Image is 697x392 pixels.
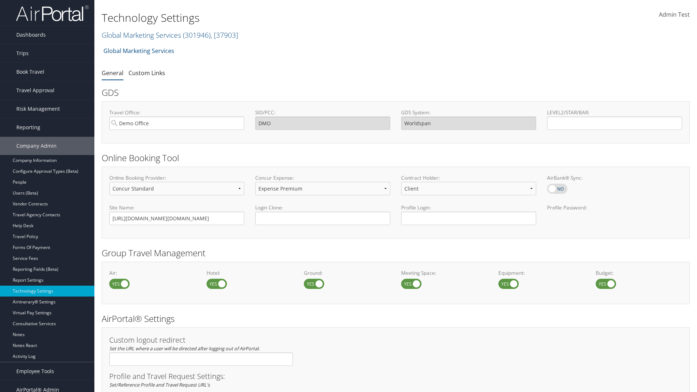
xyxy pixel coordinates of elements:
[109,269,196,277] label: Air:
[109,109,244,116] label: Travel Office:
[102,30,238,40] a: Global Marketing Services
[109,381,210,388] em: Set/Reference Profile and Travel Request URL's
[16,5,89,22] img: airportal-logo.png
[102,313,690,325] h2: AirPortal® Settings
[16,118,40,136] span: Reporting
[659,4,690,26] a: Admin Test
[102,10,494,25] h1: Technology Settings
[547,109,682,116] label: LEVEL2/STAR/BAR:
[109,204,244,211] label: Site Name:
[498,269,585,277] label: Equipment:
[207,269,293,277] label: Hotel:
[255,109,390,116] label: SID/PCC:
[109,174,244,181] label: Online Booking Provider:
[102,69,123,77] a: General
[596,269,682,277] label: Budget:
[16,362,54,380] span: Employee Tools
[401,269,488,277] label: Meeting Space:
[16,26,46,44] span: Dashboards
[102,152,690,164] h2: Online Booking Tool
[102,86,684,99] h2: GDS
[547,184,567,194] label: AirBank® Sync
[547,204,682,225] label: Profile Password:
[304,269,390,277] label: Ground:
[16,81,54,99] span: Travel Approval
[16,63,44,81] span: Book Travel
[16,137,57,155] span: Company Admin
[183,30,211,40] span: ( 301946 )
[109,336,293,344] h3: Custom logout redirect
[659,11,690,19] span: Admin Test
[103,44,174,58] a: Global Marketing Services
[109,373,682,380] h3: Profile and Travel Request Settings:
[16,100,60,118] span: Risk Management
[16,44,29,62] span: Trips
[401,174,536,181] label: Contract Holder:
[211,30,238,40] span: , [ 37903 ]
[255,204,390,211] label: Login Clone:
[102,247,690,259] h2: Group Travel Management
[129,69,165,77] a: Custom Links
[401,212,536,225] input: Profile Login:
[255,174,390,181] label: Concur Expense:
[401,109,536,116] label: GDS System:
[547,174,682,181] label: AirBank® Sync:
[109,345,260,352] em: Set the URL where a user will be directed after logging out of AirPortal.
[401,204,536,225] label: Profile Login:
